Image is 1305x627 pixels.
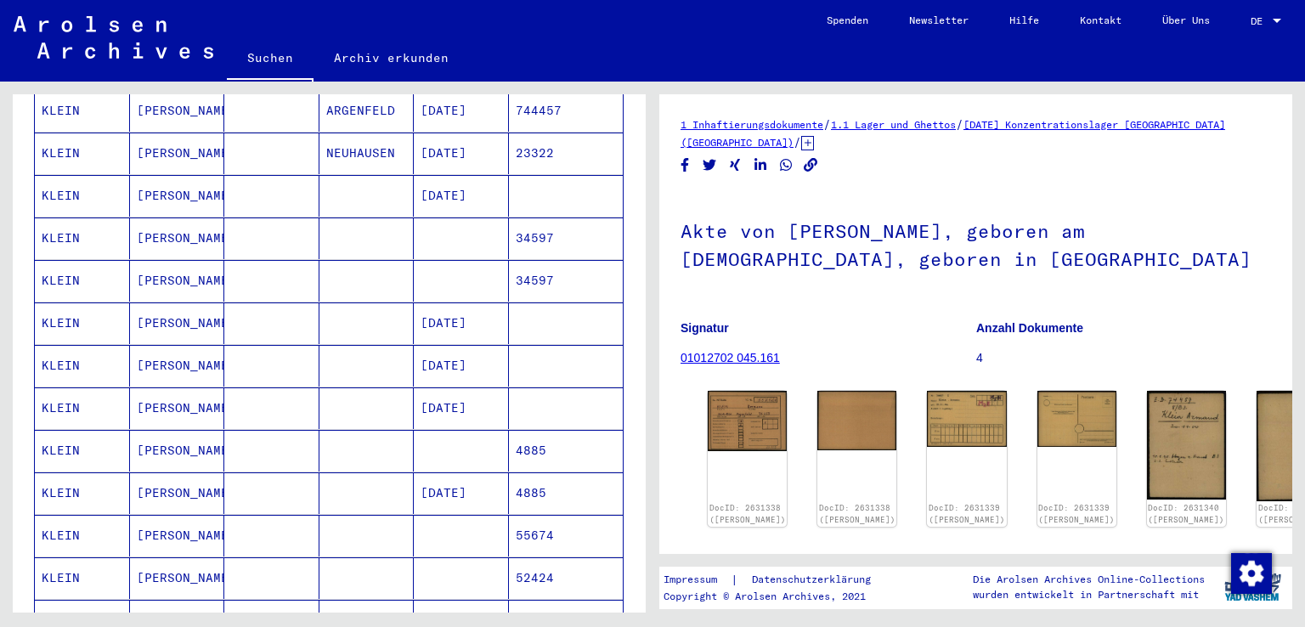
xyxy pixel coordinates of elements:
[414,133,509,174] mat-cell: [DATE]
[1230,552,1271,593] div: Zustimmung ändern
[509,472,624,514] mat-cell: 4885
[414,175,509,217] mat-cell: [DATE]
[35,133,130,174] mat-cell: KLEIN
[681,351,780,364] a: 01012702 045.161
[738,571,891,589] a: Datenschutzerklärung
[314,37,469,78] a: Archiv erkunden
[1147,391,1226,499] img: 001.jpg
[130,515,225,556] mat-cell: [PERSON_NAME]
[35,387,130,429] mat-cell: KLEIN
[794,134,801,150] span: /
[509,90,624,132] mat-cell: 744457
[1251,15,1269,27] span: DE
[130,133,225,174] mat-cell: [PERSON_NAME]
[130,557,225,599] mat-cell: [PERSON_NAME]
[509,260,624,302] mat-cell: 34597
[130,217,225,259] mat-cell: [PERSON_NAME]
[701,155,719,176] button: Share on Twitter
[664,571,731,589] a: Impressum
[414,345,509,387] mat-cell: [DATE]
[414,302,509,344] mat-cell: [DATE]
[35,345,130,387] mat-cell: KLEIN
[35,217,130,259] mat-cell: KLEIN
[227,37,314,82] a: Suchen
[819,503,895,524] a: DocID: 2631338 ([PERSON_NAME])
[709,503,786,524] a: DocID: 2631338 ([PERSON_NAME])
[35,557,130,599] mat-cell: KLEIN
[509,430,624,472] mat-cell: 4885
[509,133,624,174] mat-cell: 23322
[319,133,415,174] mat-cell: NEUHAUSEN
[664,589,891,604] p: Copyright © Arolsen Archives, 2021
[319,90,415,132] mat-cell: ARGENFELD
[35,472,130,514] mat-cell: KLEIN
[976,349,1271,367] p: 4
[35,260,130,302] mat-cell: KLEIN
[509,217,624,259] mat-cell: 34597
[1231,553,1272,594] img: Zustimmung ändern
[35,515,130,556] mat-cell: KLEIN
[130,472,225,514] mat-cell: [PERSON_NAME]
[35,302,130,344] mat-cell: KLEIN
[817,391,896,450] img: 002.jpg
[823,116,831,132] span: /
[130,387,225,429] mat-cell: [PERSON_NAME]
[676,155,694,176] button: Share on Facebook
[130,302,225,344] mat-cell: [PERSON_NAME]
[681,192,1271,295] h1: Akte von [PERSON_NAME], geboren am [DEMOGRAPHIC_DATA], geboren in [GEOGRAPHIC_DATA]
[509,515,624,556] mat-cell: 55674
[681,321,729,335] b: Signatur
[976,321,1083,335] b: Anzahl Dokumente
[973,587,1205,602] p: wurden entwickelt in Partnerschaft mit
[973,572,1205,587] p: Die Arolsen Archives Online-Collections
[726,155,744,176] button: Share on Xing
[130,345,225,387] mat-cell: [PERSON_NAME]
[35,90,130,132] mat-cell: KLEIN
[1038,503,1115,524] a: DocID: 2631339 ([PERSON_NAME])
[509,557,624,599] mat-cell: 52424
[130,90,225,132] mat-cell: [PERSON_NAME]
[1037,391,1116,447] img: 002.jpg
[708,391,787,451] img: 001.jpg
[1221,566,1285,608] img: yv_logo.png
[414,387,509,429] mat-cell: [DATE]
[681,118,823,131] a: 1 Inhaftierungsdokumente
[414,90,509,132] mat-cell: [DATE]
[35,175,130,217] mat-cell: KLEIN
[956,116,963,132] span: /
[929,503,1005,524] a: DocID: 2631339 ([PERSON_NAME])
[130,175,225,217] mat-cell: [PERSON_NAME]
[130,430,225,472] mat-cell: [PERSON_NAME]
[927,391,1006,447] img: 001.jpg
[831,118,956,131] a: 1.1 Lager und Ghettos
[777,155,795,176] button: Share on WhatsApp
[35,430,130,472] mat-cell: KLEIN
[1148,503,1224,524] a: DocID: 2631340 ([PERSON_NAME])
[752,155,770,176] button: Share on LinkedIn
[802,155,820,176] button: Copy link
[14,16,213,59] img: Arolsen_neg.svg
[414,472,509,514] mat-cell: [DATE]
[664,571,891,589] div: |
[130,260,225,302] mat-cell: [PERSON_NAME]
